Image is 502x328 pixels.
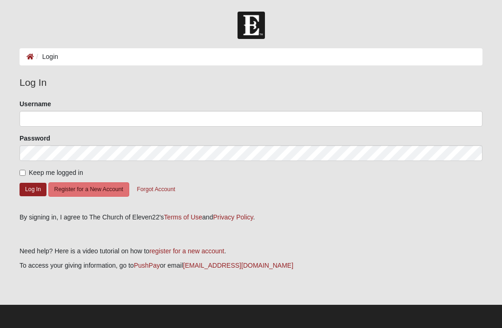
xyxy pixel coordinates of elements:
span: Keep me logged in [29,169,83,176]
img: Church of Eleven22 Logo [238,12,265,39]
a: register for a new account [149,247,224,255]
p: Need help? Here is a video tutorial on how to . [20,246,482,256]
label: Username [20,99,51,109]
a: Privacy Policy [213,213,253,221]
legend: Log In [20,75,482,90]
button: Forgot Account [131,182,181,197]
a: [EMAIL_ADDRESS][DOMAIN_NAME] [183,262,293,269]
a: PushPay [134,262,160,269]
li: Login [34,52,58,62]
button: Log In [20,183,46,196]
button: Register for a New Account [48,182,129,197]
a: Terms of Use [164,213,202,221]
p: To access your giving information, go to or email [20,261,482,270]
input: Keep me logged in [20,170,26,176]
div: By signing in, I agree to The Church of Eleven22's and . [20,212,482,222]
label: Password [20,134,50,143]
